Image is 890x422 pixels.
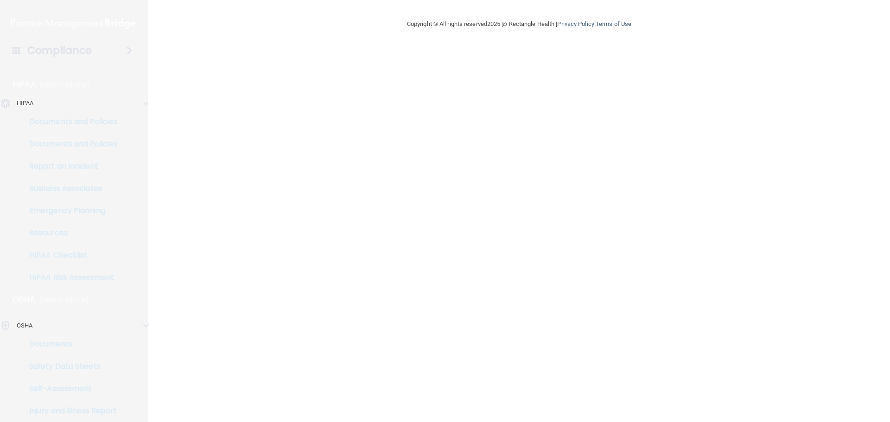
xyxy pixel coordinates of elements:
a: Privacy Policy [557,20,594,27]
a: Terms of Use [596,20,631,27]
p: Report an Incident [6,162,133,171]
p: OSHA [13,294,36,305]
div: Copyright © All rights reserved 2025 @ Rectangle Health | | [350,9,688,39]
p: Documents and Policies [6,117,133,126]
p: Self-Assessment [6,384,133,393]
p: HIPAA Checklist [6,251,133,260]
p: Learn More! [41,79,90,90]
p: Safety Data Sheets [6,362,133,371]
p: Resources [6,228,133,238]
p: Emergency Planning [6,206,133,215]
img: PMB logo [11,14,137,33]
p: Documents and Policies [6,139,133,149]
p: Business Associates [6,184,133,193]
p: Learn More! [40,294,89,305]
p: HIPAA [13,79,36,90]
p: OSHA [17,320,32,331]
h4: Compliance [27,44,92,57]
p: HIPAA [17,98,34,109]
p: HIPAA Risk Assessment [6,273,133,282]
p: Documents [6,340,133,349]
p: Injury and Illness Report [6,406,133,416]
